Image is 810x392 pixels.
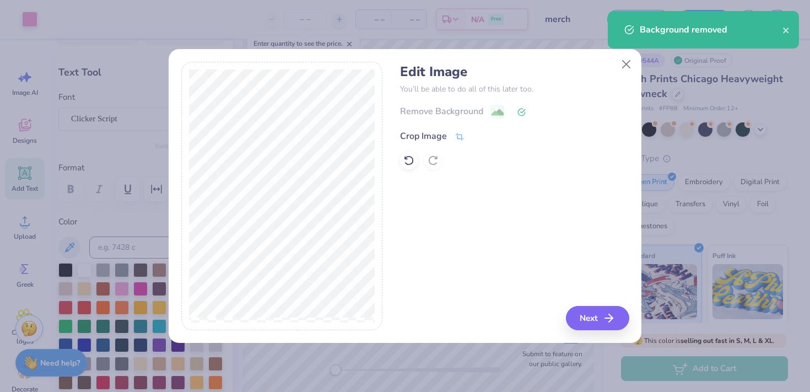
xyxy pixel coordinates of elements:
[400,130,447,143] div: Crop Image
[616,54,637,75] button: Close
[400,83,629,95] p: You’ll be able to do all of this later too.
[640,23,782,36] div: Background removed
[566,306,629,330] button: Next
[400,64,629,80] h4: Edit Image
[782,23,790,36] button: close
